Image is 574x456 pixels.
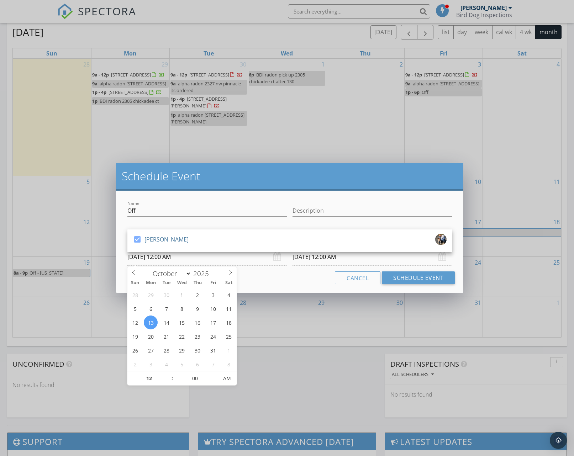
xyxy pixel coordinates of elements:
[143,281,159,285] span: Mon
[159,288,173,302] span: September 30, 2025
[144,343,158,357] span: October 27, 2025
[550,432,567,449] div: Open Intercom Messenger
[206,281,221,285] span: Fri
[128,302,142,316] span: October 5, 2025
[144,288,158,302] span: September 29, 2025
[191,329,205,343] span: October 23, 2025
[206,316,220,329] span: October 17, 2025
[127,248,287,266] input: Select date
[128,357,142,371] span: November 2, 2025
[191,357,205,371] span: November 6, 2025
[190,281,206,285] span: Thu
[222,357,236,371] span: November 8, 2025
[217,371,237,386] span: Click to toggle
[206,343,220,357] span: October 31, 2025
[191,316,205,329] span: October 16, 2025
[206,357,220,371] span: November 7, 2025
[175,302,189,316] span: October 8, 2025
[174,281,190,285] span: Wed
[222,302,236,316] span: October 11, 2025
[222,288,236,302] span: October 4, 2025
[175,316,189,329] span: October 15, 2025
[435,234,447,245] img: rick_and_dash_xoxo.jpg
[382,271,455,284] button: Schedule Event
[144,316,158,329] span: October 13, 2025
[159,281,174,285] span: Tue
[221,281,237,285] span: Sat
[175,329,189,343] span: October 22, 2025
[159,302,173,316] span: October 7, 2025
[335,271,380,284] button: Cancel
[206,288,220,302] span: October 3, 2025
[144,329,158,343] span: October 20, 2025
[159,316,173,329] span: October 14, 2025
[159,343,173,357] span: October 28, 2025
[128,343,142,357] span: October 26, 2025
[175,288,189,302] span: October 1, 2025
[191,302,205,316] span: October 9, 2025
[175,343,189,357] span: October 29, 2025
[222,343,236,357] span: November 1, 2025
[128,329,142,343] span: October 19, 2025
[191,288,205,302] span: October 2, 2025
[171,371,173,386] span: :
[175,357,189,371] span: November 5, 2025
[144,234,189,245] div: [PERSON_NAME]
[191,343,205,357] span: October 30, 2025
[122,169,458,183] h2: Schedule Event
[206,302,220,316] span: October 10, 2025
[293,248,452,266] input: Select date
[159,357,173,371] span: November 4, 2025
[206,329,220,343] span: October 24, 2025
[127,281,143,285] span: Sun
[128,316,142,329] span: October 12, 2025
[159,329,173,343] span: October 21, 2025
[144,357,158,371] span: November 3, 2025
[191,269,215,278] input: Year
[128,288,142,302] span: September 28, 2025
[222,316,236,329] span: October 18, 2025
[222,329,236,343] span: October 25, 2025
[144,302,158,316] span: October 6, 2025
